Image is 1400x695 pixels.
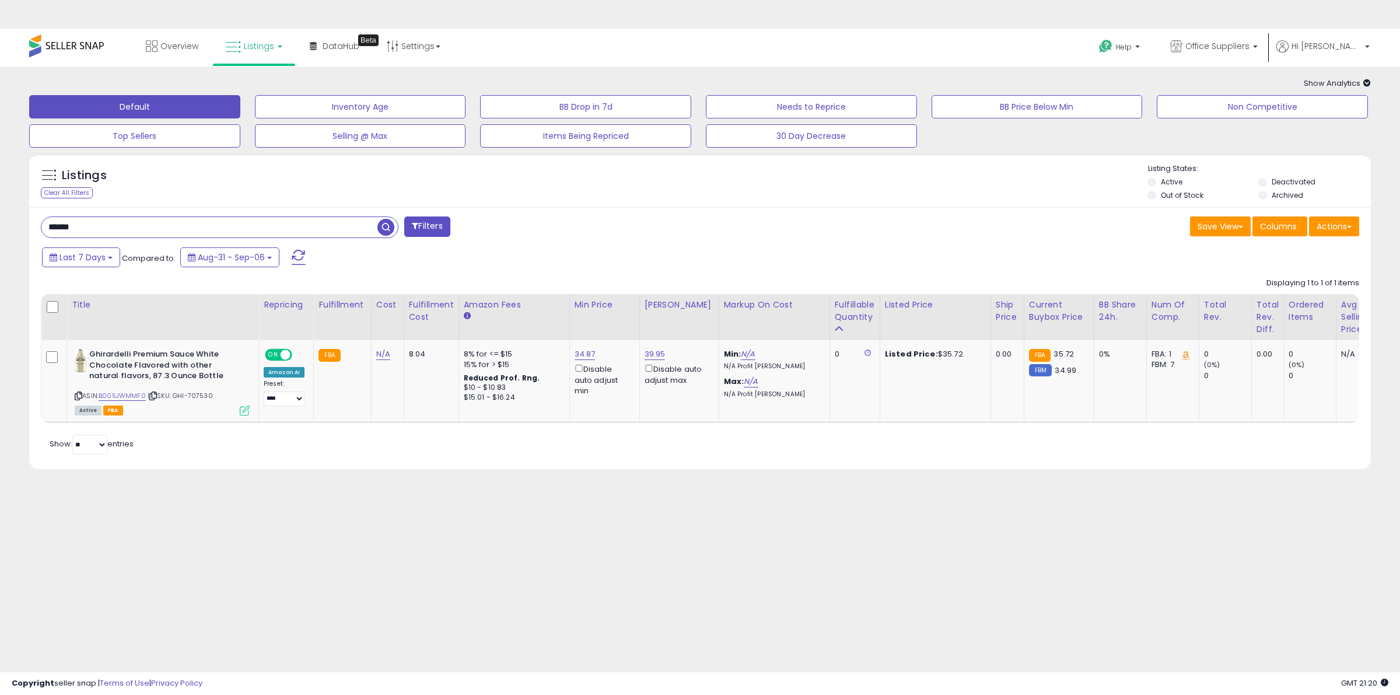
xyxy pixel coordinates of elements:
[301,29,368,64] a: DataHub
[122,253,176,264] span: Compared to:
[1099,349,1137,359] div: 0%
[198,252,265,263] span: Aug-31 - Sep-06
[1053,348,1074,359] span: 35.72
[264,380,304,406] div: Preset:
[744,376,758,387] a: N/A
[1151,349,1190,359] div: FBA: 1
[1304,78,1371,89] span: Show Analytics
[50,438,134,449] span: Show: entries
[1256,349,1275,359] div: 0.00
[1309,216,1359,236] button: Actions
[724,362,821,371] p: N/A Profit [PERSON_NAME]
[464,311,471,322] small: Amazon Fees.
[160,40,198,52] span: Overview
[62,167,107,184] h5: Listings
[464,393,561,403] div: $15.01 - $16.24
[1289,299,1331,323] div: Ordered Items
[409,299,454,323] div: Fulfillment Cost
[89,349,231,385] b: Ghirardelli Premium Sauce White Chocolate Flavored with other natural flavors, 87.3 Ounce Bottle
[1151,299,1194,323] div: Num of Comp.
[1289,349,1336,359] div: 0
[148,391,213,400] span: | SKU: GHI-707530
[404,216,450,237] button: Filters
[724,390,821,399] p: N/A Profit [PERSON_NAME]
[885,348,938,359] b: Listed Price:
[645,362,710,385] div: Disable auto adjust max
[1190,216,1251,236] button: Save View
[137,29,207,64] a: Overview
[266,350,281,360] span: ON
[575,299,635,311] div: Min Price
[1289,360,1305,369] small: (0%)
[103,406,123,415] span: FBA
[480,124,691,148] button: Items Being Repriced
[1266,278,1359,289] div: Displaying 1 to 1 of 1 items
[1289,371,1336,381] div: 0
[41,187,93,198] div: Clear All Filters
[244,40,274,52] span: Listings
[464,359,561,370] div: 15% for > $15
[1116,42,1132,52] span: Help
[480,95,691,118] button: BB Drop in 7d
[1185,40,1249,52] span: Office Suppliers
[706,124,917,148] button: 30 Day Decrease
[724,299,825,311] div: Markup on Cost
[741,348,755,360] a: N/A
[1341,299,1384,336] div: Avg Selling Price
[1029,364,1052,376] small: FBM
[575,362,631,396] div: Disable auto adjust min
[706,95,917,118] button: Needs to Reprice
[1204,371,1251,381] div: 0
[29,95,240,118] button: Default
[1161,190,1203,200] label: Out of Stock
[290,350,309,360] span: OFF
[645,299,714,311] div: [PERSON_NAME]
[264,299,309,311] div: Repricing
[72,299,254,311] div: Title
[75,406,101,415] span: All listings currently available for purchase on Amazon
[1252,216,1307,236] button: Columns
[1029,349,1051,362] small: FBA
[29,124,240,148] button: Top Sellers
[1256,299,1279,336] div: Total Rev. Diff.
[835,349,871,359] div: 0
[99,391,146,401] a: B005JWMMF0
[724,376,744,387] b: Max:
[1148,163,1371,174] p: Listing States:
[1157,95,1368,118] button: Non Competitive
[42,247,120,267] button: Last 7 Days
[996,349,1015,359] div: 0.00
[885,349,982,359] div: $35.72
[1098,39,1113,54] i: Get Help
[1029,299,1089,323] div: Current Buybox Price
[932,95,1143,118] button: BB Price Below Min
[376,299,399,311] div: Cost
[464,299,565,311] div: Amazon Fees
[1090,30,1151,67] a: Help
[1260,221,1297,232] span: Columns
[1055,365,1076,376] span: 34.99
[323,40,359,52] span: DataHub
[1341,349,1380,359] div: N/A
[255,124,466,148] button: Selling @ Max
[1161,29,1266,67] a: Office Suppliers
[464,383,561,393] div: $10 - $10.83
[255,95,466,118] button: Inventory Age
[1161,177,1182,187] label: Active
[1272,177,1315,187] label: Deactivated
[409,349,450,359] div: 8.04
[75,349,250,414] div: ASIN:
[180,247,279,267] button: Aug-31 - Sep-06
[575,348,596,360] a: 34.87
[376,348,390,360] a: N/A
[1272,190,1303,200] label: Archived
[1204,299,1247,323] div: Total Rev.
[996,299,1019,323] div: Ship Price
[645,348,666,360] a: 39.95
[1204,349,1251,359] div: 0
[378,29,449,64] a: Settings
[724,348,741,359] b: Min:
[719,294,829,340] th: The percentage added to the cost of goods (COGS) that forms the calculator for Min & Max prices.
[1276,40,1370,67] a: Hi [PERSON_NAME]
[264,367,304,378] div: Amazon AI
